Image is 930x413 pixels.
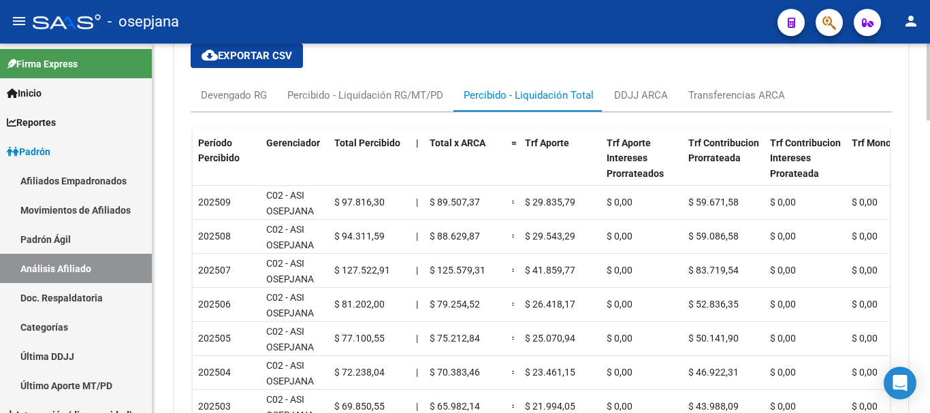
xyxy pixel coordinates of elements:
span: $ 0,00 [607,265,632,276]
span: $ 29.543,29 [525,231,575,242]
span: $ 88.629,87 [430,231,480,242]
datatable-header-cell: Trf Aporte Intereses Prorrateados [601,129,683,204]
datatable-header-cell: Gerenciador [261,129,329,204]
span: $ 0,00 [607,231,632,242]
button: Exportar CSV [191,44,303,68]
span: $ 46.922,31 [688,367,739,378]
span: C02 - ASI OSEPJANA [266,326,314,352]
mat-icon: menu [11,13,27,29]
span: $ 127.522,91 [334,265,390,276]
span: $ 0,00 [770,333,796,344]
span: $ 25.070,94 [525,333,575,344]
span: Trf Contribucion Prorrateada [688,137,759,164]
span: 202504 [198,367,231,378]
span: | [416,197,418,208]
span: | [416,401,418,412]
span: 202503 [198,401,231,412]
span: Firma Express [7,56,78,71]
span: | [416,137,419,148]
span: = [511,299,517,310]
span: Reportes [7,115,56,130]
datatable-header-cell: Período Percibido [193,129,261,204]
span: $ 0,00 [607,367,632,378]
datatable-header-cell: Total Percibido [329,129,411,204]
span: = [511,401,517,412]
span: $ 59.671,58 [688,197,739,208]
span: $ 72.238,04 [334,367,385,378]
span: $ 79.254,52 [430,299,480,310]
span: $ 52.836,35 [688,299,739,310]
span: 202509 [198,197,231,208]
span: $ 0,00 [770,265,796,276]
datatable-header-cell: Trf Contribucion Prorrateada [683,129,765,204]
span: $ 70.383,46 [430,367,480,378]
span: $ 0,00 [852,265,878,276]
span: C02 - ASI OSEPJANA [266,360,314,386]
div: Transferencias ARCA [688,88,785,103]
span: Total Percibido [334,137,400,148]
div: Open Intercom Messenger [884,367,916,399]
span: Gerenciador [266,137,320,148]
span: $ 75.212,84 [430,333,480,344]
span: $ 0,00 [852,333,878,344]
span: | [416,265,418,276]
span: $ 23.461,15 [525,367,575,378]
span: $ 125.579,31 [430,265,485,276]
span: Trf Aporte Intereses Prorrateados [607,137,664,180]
span: $ 29.835,79 [525,197,575,208]
span: $ 21.994,05 [525,401,575,412]
span: Período Percibido [198,137,240,164]
datatable-header-cell: Trf Contribucion Intereses Prorateada [765,129,846,204]
span: C02 - ASI OSEPJANA [266,190,314,216]
span: $ 81.202,00 [334,299,385,310]
span: $ 0,00 [770,299,796,310]
span: $ 83.719,54 [688,265,739,276]
div: Percibido - Liquidación Total [464,88,594,103]
span: Trf Monotributo [852,137,920,148]
span: Inicio [7,86,42,101]
span: $ 0,00 [852,299,878,310]
span: $ 65.982,14 [430,401,480,412]
span: = [511,231,517,242]
span: 202507 [198,265,231,276]
span: $ 0,00 [770,401,796,412]
span: $ 0,00 [607,333,632,344]
span: $ 0,00 [852,367,878,378]
span: | [416,367,418,378]
span: C02 - ASI OSEPJANA [266,224,314,250]
span: $ 59.086,58 [688,231,739,242]
span: $ 0,00 [852,197,878,208]
span: $ 0,00 [852,401,878,412]
span: $ 0,00 [607,197,632,208]
datatable-header-cell: Total x ARCA [424,129,506,204]
span: $ 50.141,90 [688,333,739,344]
span: | [416,333,418,344]
span: $ 0,00 [770,197,796,208]
span: $ 89.507,37 [430,197,480,208]
span: $ 69.850,55 [334,401,385,412]
mat-icon: cloud_download [202,47,218,63]
span: $ 94.311,59 [334,231,385,242]
div: Percibido - Liquidación RG/MT/PD [287,88,443,103]
span: $ 0,00 [607,401,632,412]
span: $ 26.418,17 [525,299,575,310]
datatable-header-cell: | [411,129,424,204]
span: = [511,197,517,208]
span: $ 43.988,09 [688,401,739,412]
datatable-header-cell: Trf Aporte [519,129,601,204]
span: $ 97.816,30 [334,197,385,208]
span: = [511,265,517,276]
span: 202506 [198,299,231,310]
span: = [511,367,517,378]
span: Exportar CSV [202,50,292,62]
mat-icon: person [903,13,919,29]
span: $ 41.859,77 [525,265,575,276]
span: C02 - ASI OSEPJANA [266,258,314,284]
span: 202508 [198,231,231,242]
datatable-header-cell: = [506,129,519,204]
div: Devengado RG [201,88,267,103]
span: | [416,299,418,310]
datatable-header-cell: Trf Monotributo [846,129,928,204]
span: = [511,137,517,148]
span: | [416,231,418,242]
